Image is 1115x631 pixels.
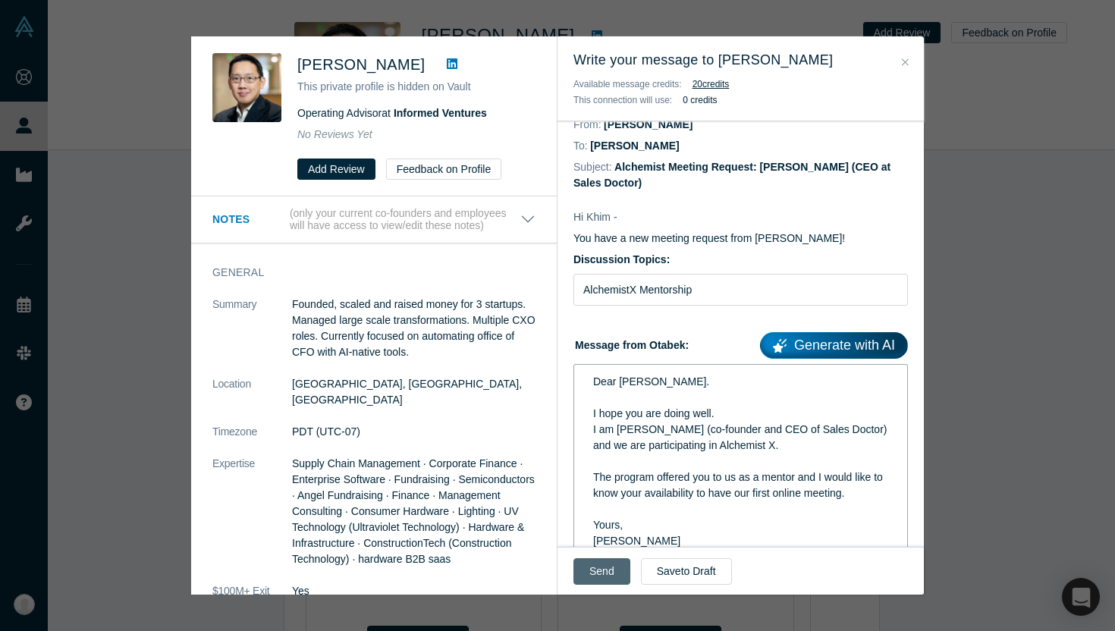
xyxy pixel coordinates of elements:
button: 20credits [693,77,730,92]
dd: Alchemist Meeting Request: [PERSON_NAME] (CEO at Sales Doctor) [573,161,890,189]
dd: [PERSON_NAME] [590,140,679,152]
div: rdw-wrapper [573,364,908,559]
dd: [GEOGRAPHIC_DATA], [GEOGRAPHIC_DATA], [GEOGRAPHIC_DATA] [292,376,536,408]
button: Notes (only your current co-founders and employees will have access to view/edit these notes) [212,207,536,233]
span: Dear [PERSON_NAME]. I hope you are doing well. I am [PERSON_NAME] (co-founder and CEO of Sales Do... [593,375,890,547]
dt: To: [573,138,588,154]
img: Khim Lee's Profile Image [212,53,281,122]
dt: Subject: [573,159,612,175]
label: Message from Otabek: [573,327,908,359]
h3: General [212,265,514,281]
dt: Summary [212,297,292,376]
span: No Reviews Yet [297,128,372,140]
button: Add Review [297,159,375,180]
span: [PERSON_NAME] [297,56,425,73]
dt: Expertise [212,456,292,583]
h3: Notes [212,212,287,228]
dd: Yes [292,583,536,599]
b: 0 credits [683,95,717,105]
dt: From: [573,117,601,133]
dt: Location [212,376,292,424]
span: Available message credits: [573,79,682,89]
span: This connection will use: [573,95,672,105]
div: rdw-editor [584,369,898,554]
p: You have a new meeting request from [PERSON_NAME]! [573,231,908,246]
dt: $100M+ Exit [212,583,292,615]
p: Founded, scaled and raised money for 3 startups. Managed large scale transformations. Multiple CX... [292,297,536,360]
p: Hi Khim - [573,209,908,225]
button: Send [573,558,630,585]
button: Close [897,54,913,71]
span: Operating Advisor at [297,107,487,119]
button: Feedback on Profile [386,159,502,180]
dt: Timezone [212,424,292,456]
h3: Write your message to [PERSON_NAME] [573,50,908,71]
p: This private profile is hidden on Vault [297,79,536,95]
dd: PDT (UTC-07) [292,424,536,440]
p: (only your current co-founders and employees will have access to view/edit these notes) [290,207,520,233]
dd: [PERSON_NAME] [604,118,693,130]
a: Generate with AI [760,332,908,359]
button: Saveto Draft [641,558,732,585]
span: Supply Chain Management · Corporate Finance · Enterprise Software · Fundraising · Semiconductors ... [292,457,535,565]
a: Informed Ventures [394,107,487,119]
label: Discussion Topics: [573,252,908,268]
